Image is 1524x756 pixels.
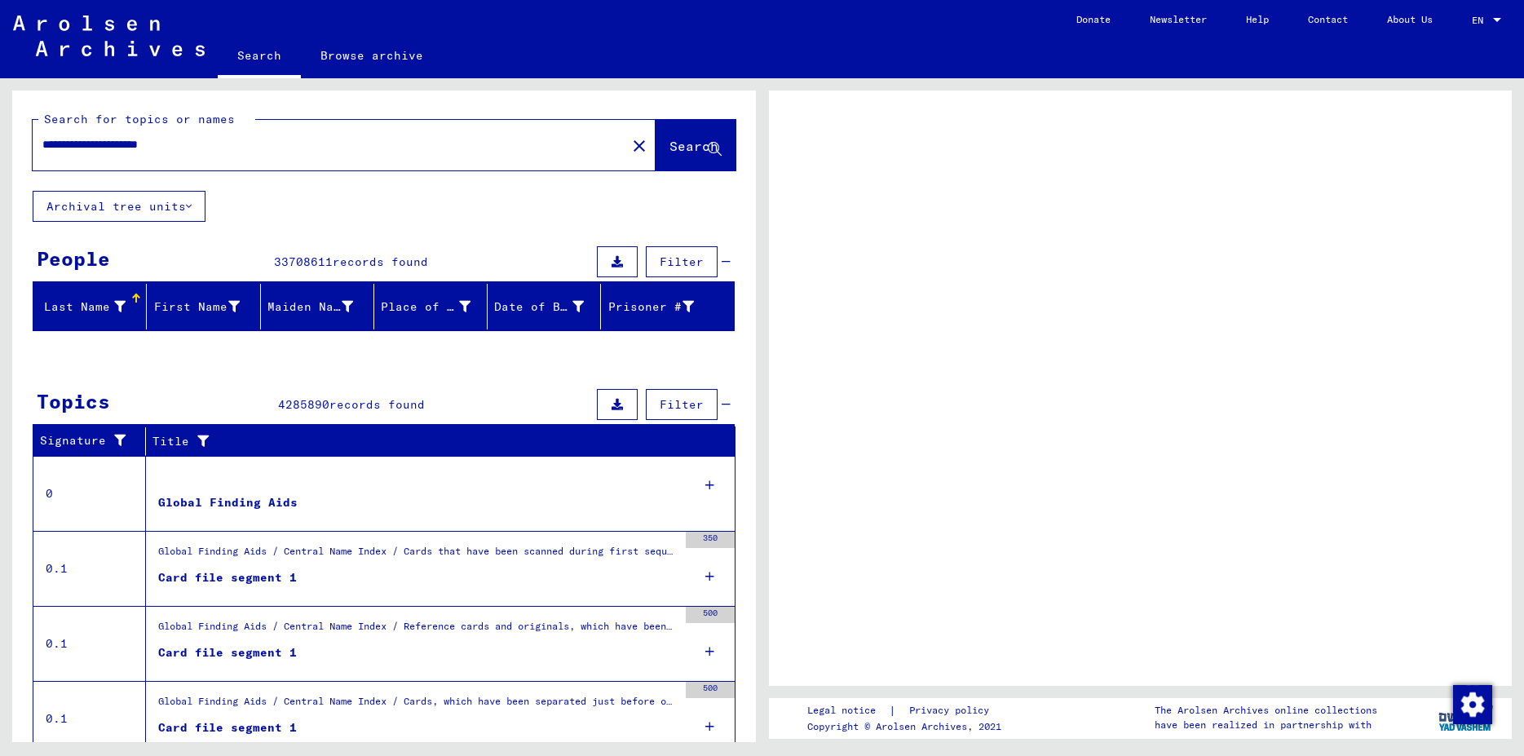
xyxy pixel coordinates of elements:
img: Arolsen_neg.svg [13,15,205,56]
mat-icon: close [629,136,649,156]
a: Legal notice [807,702,889,719]
div: Card file segment 1 [158,569,297,586]
mat-header-cell: Prisoner # [601,284,733,329]
img: Change consent [1453,685,1492,724]
div: Title [152,433,703,450]
div: Title [152,428,719,454]
div: Signature [40,428,149,454]
td: 0.1 [33,681,146,756]
div: Card file segment 1 [158,719,297,736]
td: 0 [33,456,146,531]
span: Filter [660,254,704,269]
div: Place of Birth [381,294,491,320]
a: Search [218,36,301,78]
div: Global Finding Aids [158,494,298,511]
mat-header-cell: Maiden Name [261,284,374,329]
div: Signature [40,432,133,449]
div: Global Finding Aids / Central Name Index / Cards, which have been separated just before or during... [158,694,678,717]
div: Prisoner # [607,294,713,320]
button: Search [656,120,735,170]
div: Date of Birth [494,298,584,316]
div: 500 [686,607,735,623]
div: Global Finding Aids / Central Name Index / Cards that have been scanned during first sequential m... [158,544,678,567]
td: 0.1 [33,606,146,681]
mat-header-cell: Place of Birth [374,284,488,329]
div: Card file segment 1 [158,644,297,661]
div: First Name [153,294,259,320]
mat-header-cell: Date of Birth [488,284,601,329]
div: 500 [686,682,735,698]
span: 4285890 [278,397,329,412]
div: Global Finding Aids / Central Name Index / Reference cards and originals, which have been discove... [158,619,678,642]
span: records found [333,254,428,269]
div: Date of Birth [494,294,604,320]
div: Topics [37,387,110,416]
mat-header-cell: First Name [147,284,260,329]
span: EN [1472,15,1490,26]
button: Filter [646,246,718,277]
div: Last Name [40,298,126,316]
mat-header-cell: Last Name [33,284,147,329]
button: Filter [646,389,718,420]
div: Maiden Name [267,298,353,316]
p: have been realized in partnership with [1155,718,1377,732]
div: Prisoner # [607,298,693,316]
a: Privacy policy [896,702,1009,719]
div: Last Name [40,294,146,320]
div: Place of Birth [381,298,470,316]
button: Archival tree units [33,191,205,222]
div: 350 [686,532,735,548]
img: yv_logo.png [1435,697,1496,738]
span: Filter [660,397,704,412]
a: Browse archive [301,36,443,75]
div: | [807,702,1009,719]
button: Clear [623,129,656,161]
div: First Name [153,298,239,316]
span: Search [669,138,718,154]
mat-label: Search for topics or names [44,112,235,126]
td: 0.1 [33,531,146,606]
div: Maiden Name [267,294,373,320]
div: People [37,244,110,273]
p: The Arolsen Archives online collections [1155,703,1377,718]
p: Copyright © Arolsen Archives, 2021 [807,719,1009,734]
span: records found [329,397,425,412]
span: 33708611 [274,254,333,269]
